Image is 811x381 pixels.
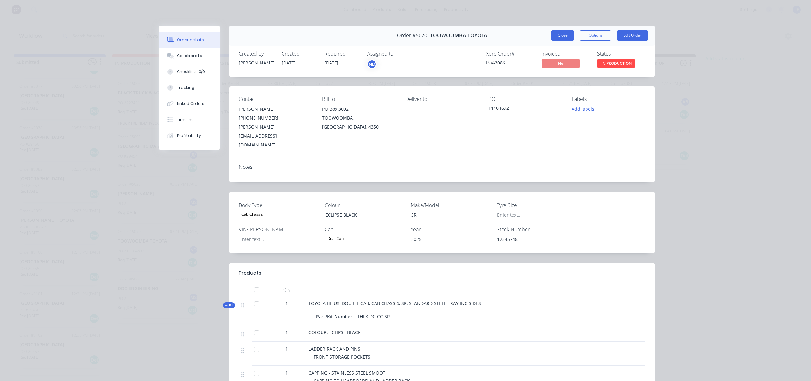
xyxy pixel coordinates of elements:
[397,33,430,39] span: Order #5070 -
[239,201,319,209] label: Body Type
[411,226,490,233] label: Year
[405,96,479,102] div: Deliver to
[159,48,220,64] button: Collaborate
[568,105,598,113] button: Add labels
[320,210,400,220] div: ECLIPSE BLACK
[308,300,481,306] span: TOYOTA HILUX, DOUBLE CAB, CAB CHASSIS, SR, STANDARD STEEL TRAY INC SIDES
[239,226,319,233] label: VIN/[PERSON_NAME]
[239,105,312,114] div: [PERSON_NAME]
[597,59,635,69] button: IN PRODUCTION
[489,96,562,102] div: PO
[542,59,580,67] span: No
[177,117,194,123] div: Timeline
[285,346,288,352] span: 1
[308,329,361,335] span: COLOUR: ECLIPSE BLACK
[177,69,205,75] div: Checklists 0/0
[486,59,534,66] div: INV-3086
[159,80,220,96] button: Tracking
[325,235,346,243] div: Dual Cab
[285,300,288,307] span: 1
[285,329,288,336] span: 1
[159,128,220,144] button: Profitability
[617,30,648,41] button: Edit Order
[285,370,288,376] span: 1
[308,346,360,352] span: LADDER RACK AND PINS
[239,51,274,57] div: Created by
[542,51,589,57] div: Invoiced
[497,226,577,233] label: Stock Number
[239,210,266,219] div: Cab Chassis
[597,51,645,57] div: Status
[159,64,220,80] button: Checklists 0/0
[282,60,296,66] span: [DATE]
[239,96,312,102] div: Contact
[177,37,204,43] div: Order details
[411,201,490,209] label: Make/Model
[322,105,395,131] div: PO Box 3092TOOWOOMBA, [GEOGRAPHIC_DATA], 4350
[316,312,355,321] div: Part/Kit Number
[497,201,577,209] label: Tyre Size
[239,123,312,149] div: [PERSON_NAME][EMAIL_ADDRESS][DOMAIN_NAME]
[239,164,645,170] div: Notes
[239,114,312,123] div: [PHONE_NUMBER]
[177,101,204,107] div: Linked Orders
[239,269,261,277] div: Products
[177,53,202,59] div: Collaborate
[486,51,534,57] div: Xero Order #
[324,60,338,66] span: [DATE]
[367,51,431,57] div: Assigned to
[239,59,274,66] div: [PERSON_NAME]
[367,59,377,69] button: ND
[177,85,194,91] div: Tracking
[551,30,574,41] button: Close
[159,112,220,128] button: Timeline
[492,235,572,244] div: 12345748
[355,312,392,321] div: THLX-DC-CC-SR
[159,96,220,112] button: Linked Orders
[489,105,562,114] div: 11104692
[268,283,306,296] div: Qty
[314,354,370,360] span: FRONT STORAGE POCKETS
[572,96,645,102] div: Labels
[322,96,395,102] div: Bill to
[322,114,395,131] div: TOOWOOMBA, [GEOGRAPHIC_DATA], 4350
[580,30,611,41] button: Options
[406,210,486,220] div: SR
[225,303,233,308] span: Kit
[239,105,312,149] div: [PERSON_NAME][PHONE_NUMBER][PERSON_NAME][EMAIL_ADDRESS][DOMAIN_NAME]
[308,370,389,376] span: CAPPING - STAINLESS STEEL SMOOTH
[324,51,360,57] div: Required
[597,59,635,67] span: IN PRODUCTION
[430,33,487,39] span: TOOWOOMBA TOYOTA
[325,201,405,209] label: Colour
[325,226,405,233] label: Cab
[159,32,220,48] button: Order details
[322,105,395,114] div: PO Box 3092
[177,133,201,138] div: Profitability
[406,235,486,244] div: 2025
[223,302,235,308] div: Kit
[282,51,317,57] div: Created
